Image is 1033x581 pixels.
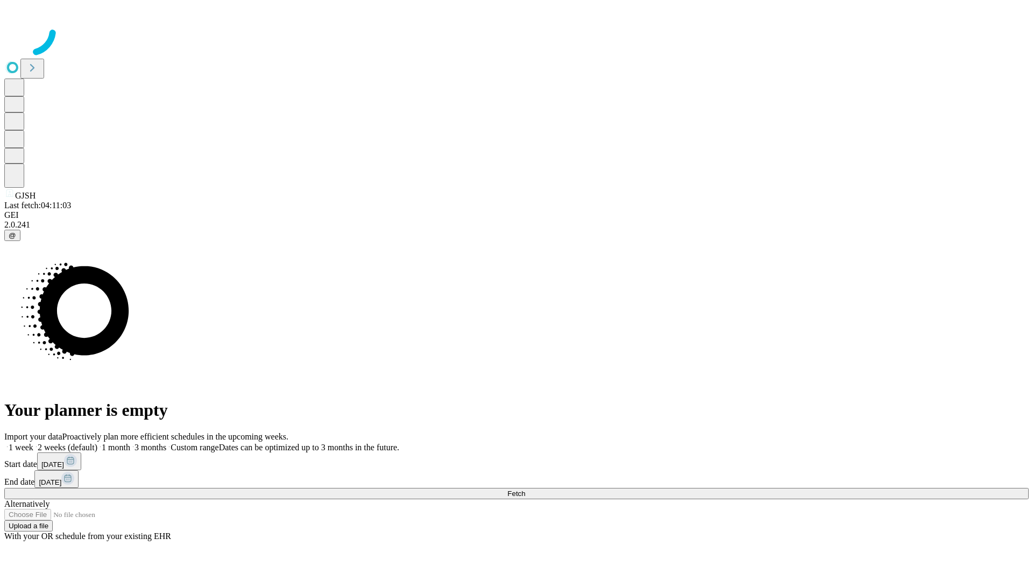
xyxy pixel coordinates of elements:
[4,499,49,508] span: Alternatively
[4,488,1029,499] button: Fetch
[34,470,79,488] button: [DATE]
[219,443,399,452] span: Dates can be optimized up to 3 months in the future.
[9,443,33,452] span: 1 week
[37,452,81,470] button: [DATE]
[9,231,16,239] span: @
[39,478,61,486] span: [DATE]
[102,443,130,452] span: 1 month
[4,220,1029,230] div: 2.0.241
[171,443,218,452] span: Custom range
[62,432,288,441] span: Proactively plan more efficient schedules in the upcoming weeks.
[4,432,62,441] span: Import your data
[41,460,64,469] span: [DATE]
[4,532,171,541] span: With your OR schedule from your existing EHR
[4,452,1029,470] div: Start date
[4,230,20,241] button: @
[38,443,97,452] span: 2 weeks (default)
[4,470,1029,488] div: End date
[4,400,1029,420] h1: Your planner is empty
[507,490,525,498] span: Fetch
[135,443,166,452] span: 3 months
[4,201,71,210] span: Last fetch: 04:11:03
[4,520,53,532] button: Upload a file
[4,210,1029,220] div: GEI
[15,191,36,200] span: GJSH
